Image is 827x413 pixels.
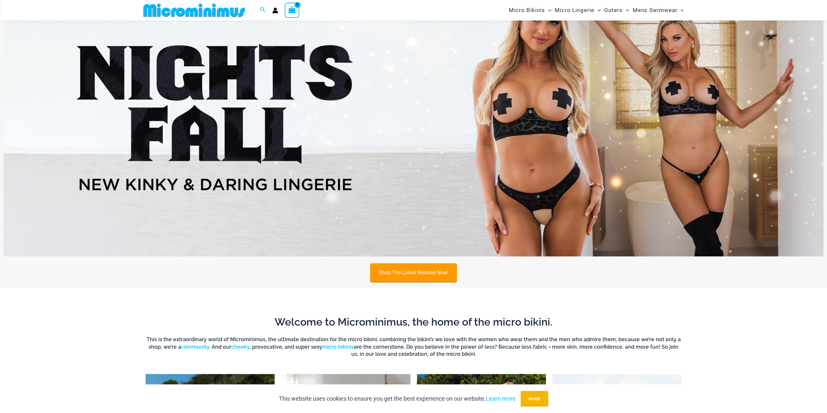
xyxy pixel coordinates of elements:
[521,391,548,407] button: Accept
[260,6,266,14] a: Search icon link
[141,3,248,18] img: MM SHOP LOGO FLAT
[602,2,631,19] a: OutersMenu ToggleMenu Toggle
[545,2,551,19] span: Menu Toggle
[506,1,687,19] nav: Site Navigation
[279,394,516,404] p: This website uses cookies to ensure you get the best experience on our website.
[181,344,209,350] a: community
[631,2,685,19] a: Mens SwimwearMenu ToggleMenu Toggle
[509,2,545,19] span: Micro Bikinis
[322,344,354,350] a: micro bikinis
[370,263,457,282] a: Shop The Latest Release Now!
[272,7,278,13] a: Account icon link
[594,2,601,19] span: Menu Toggle
[285,3,300,18] a: View Shopping Cart, empty
[632,2,677,19] span: Mens Swimwear
[623,2,629,19] span: Menu Toggle
[146,336,682,358] h6: This is the extraordinary world of Microminimus, the ultimate destination for the micro bikini, c...
[553,2,602,19] a: Micro LingerieMenu ToggleMenu Toggle
[555,2,594,19] span: Micro Lingerie
[677,2,684,19] span: Menu Toggle
[507,2,553,19] a: Micro BikinisMenu ToggleMenu Toggle
[604,2,623,19] span: Outers
[231,344,250,350] a: cheeky
[146,315,682,329] h2: Welcome to Microminimus, the home of the micro bikini.
[486,395,516,402] a: Learn more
